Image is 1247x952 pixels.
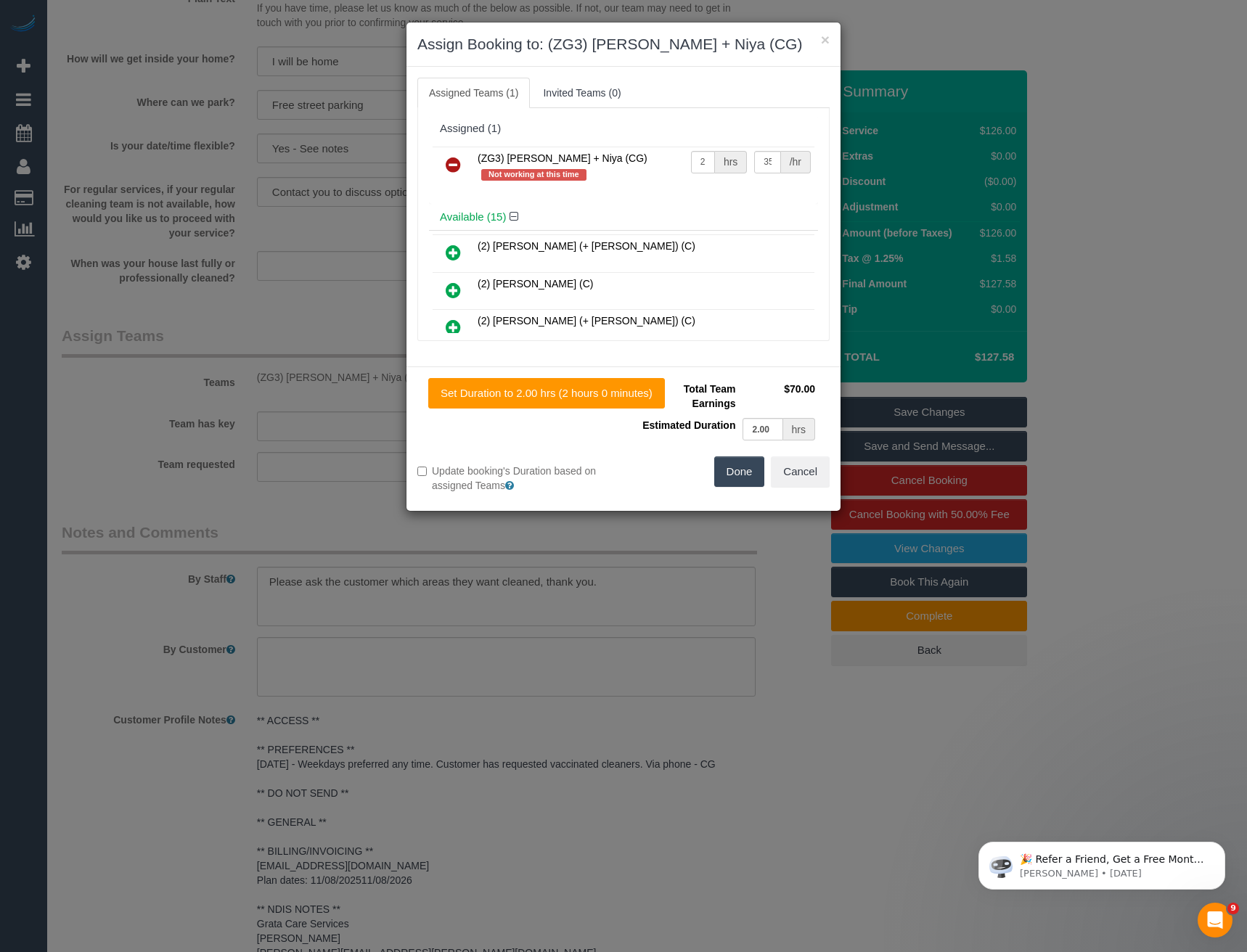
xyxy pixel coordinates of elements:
[478,152,647,164] span: (ZG3) [PERSON_NAME] + Niya (CG)
[428,378,665,409] button: Set Duration to 2.00 hrs (2 hours 0 minutes)
[531,78,632,108] a: Invited Teams (0)
[417,33,830,55] h3: Assign Booking to: (ZG3) [PERSON_NAME] + Niya (CG)
[715,151,747,173] div: hrs
[783,418,815,440] div: hrs
[821,32,830,47] button: ×
[1227,903,1239,914] span: 9
[634,378,739,414] td: Total Team Earnings
[714,456,765,487] button: Done
[642,419,735,431] span: Estimated Duration
[481,169,586,181] span: Not working at this time
[478,315,695,327] span: (2) [PERSON_NAME] (+ [PERSON_NAME]) (C)
[739,378,819,414] td: $70.00
[1198,903,1232,937] iframe: Intercom live chat
[771,456,830,487] button: Cancel
[478,278,593,290] span: (2) [PERSON_NAME] (C)
[440,123,807,135] div: Assigned (1)
[417,464,613,493] label: Update booking's Duration based on assigned Teams
[957,811,1247,913] iframe: Intercom notifications message
[440,211,807,223] h4: Available (15)
[417,78,530,108] a: Assigned Teams (1)
[781,151,811,173] div: /hr
[417,467,427,476] input: Update booking's Duration based on assigned Teams
[478,240,695,252] span: (2) [PERSON_NAME] (+ [PERSON_NAME]) (C)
